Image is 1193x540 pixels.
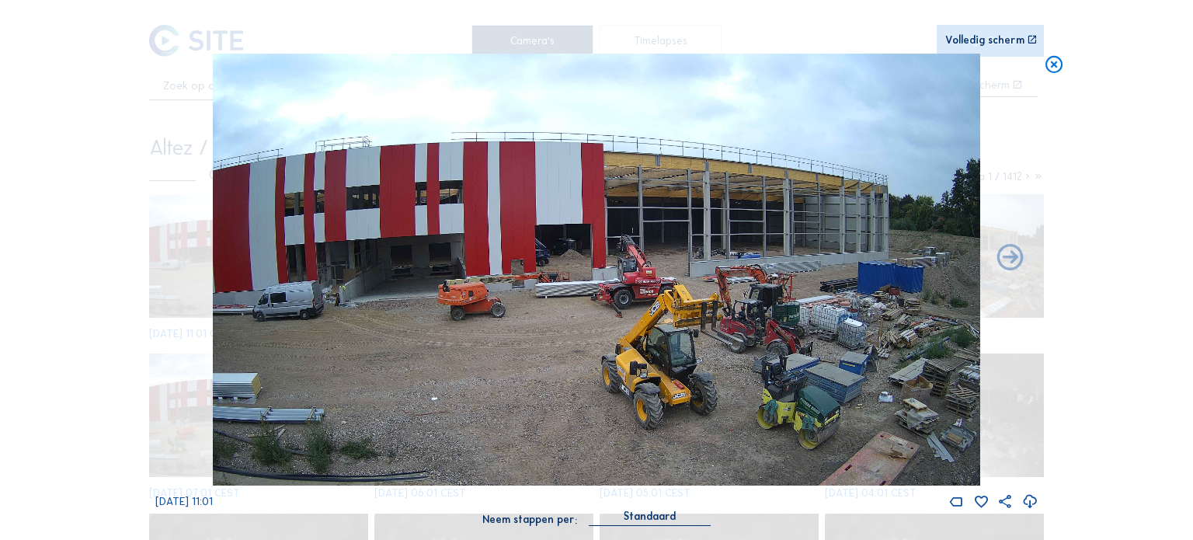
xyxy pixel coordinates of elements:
img: Image [213,54,980,486]
i: Back [994,242,1026,275]
div: Volledig scherm [945,35,1024,46]
div: Neem stappen per: [482,514,577,525]
span: [DATE] 11:01 [155,495,213,508]
div: Standaard [589,510,711,525]
div: Standaard [624,510,676,524]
